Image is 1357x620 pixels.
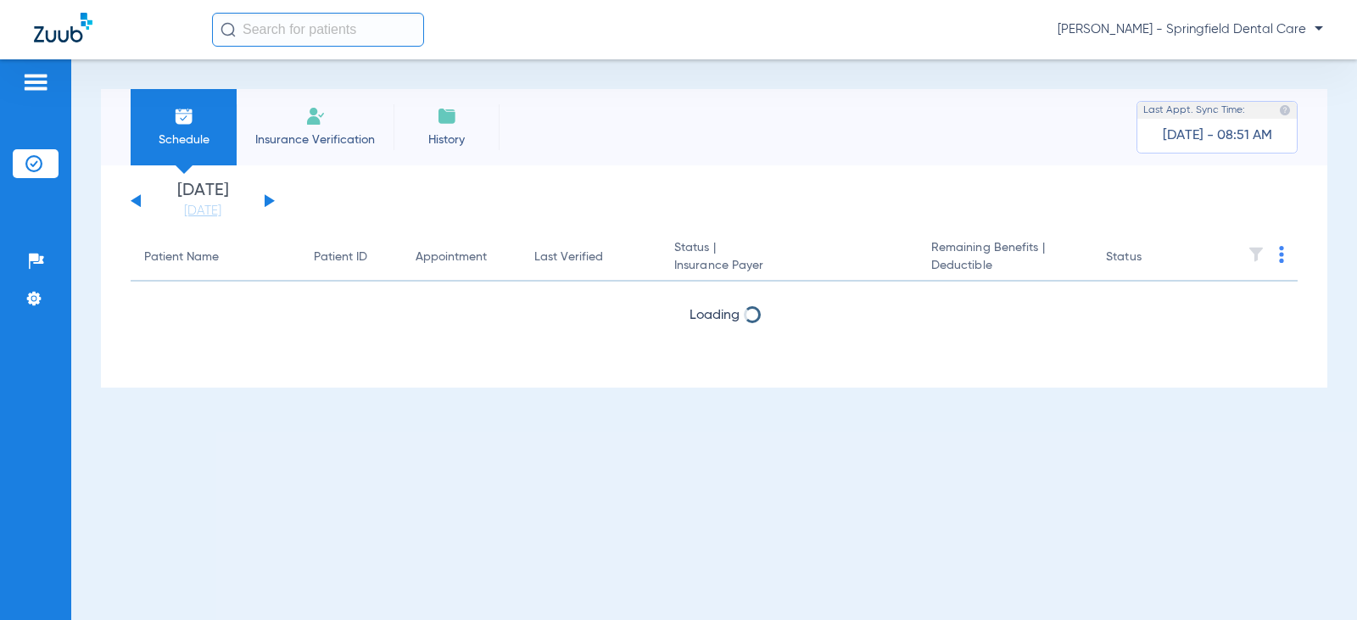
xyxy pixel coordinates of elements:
img: group-dot-blue.svg [1279,246,1284,263]
div: Appointment [416,249,487,266]
span: Deductible [931,257,1079,275]
span: Schedule [143,131,224,148]
img: hamburger-icon [22,72,49,92]
div: Appointment [416,249,507,266]
img: last sync help info [1279,104,1291,116]
img: History [437,106,457,126]
li: [DATE] [152,182,254,220]
th: Status | [661,234,918,282]
span: Last Appt. Sync Time: [1143,102,1245,119]
span: Insurance Payer [674,257,904,275]
span: [PERSON_NAME] - Springfield Dental Care [1058,21,1323,38]
div: Patient Name [144,249,219,266]
img: Manual Insurance Verification [305,106,326,126]
th: Remaining Benefits | [918,234,1092,282]
div: Patient ID [314,249,388,266]
a: [DATE] [152,203,254,220]
div: Last Verified [534,249,647,266]
img: Schedule [174,106,194,126]
div: Patient Name [144,249,287,266]
div: Patient ID [314,249,367,266]
span: [DATE] - 08:51 AM [1163,127,1272,144]
img: Zuub Logo [34,13,92,42]
span: Insurance Verification [249,131,381,148]
span: Loading [690,309,740,322]
span: History [406,131,487,148]
img: filter.svg [1248,246,1265,263]
input: Search for patients [212,13,424,47]
img: Search Icon [221,22,236,37]
div: Last Verified [534,249,603,266]
th: Status [1092,234,1207,282]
